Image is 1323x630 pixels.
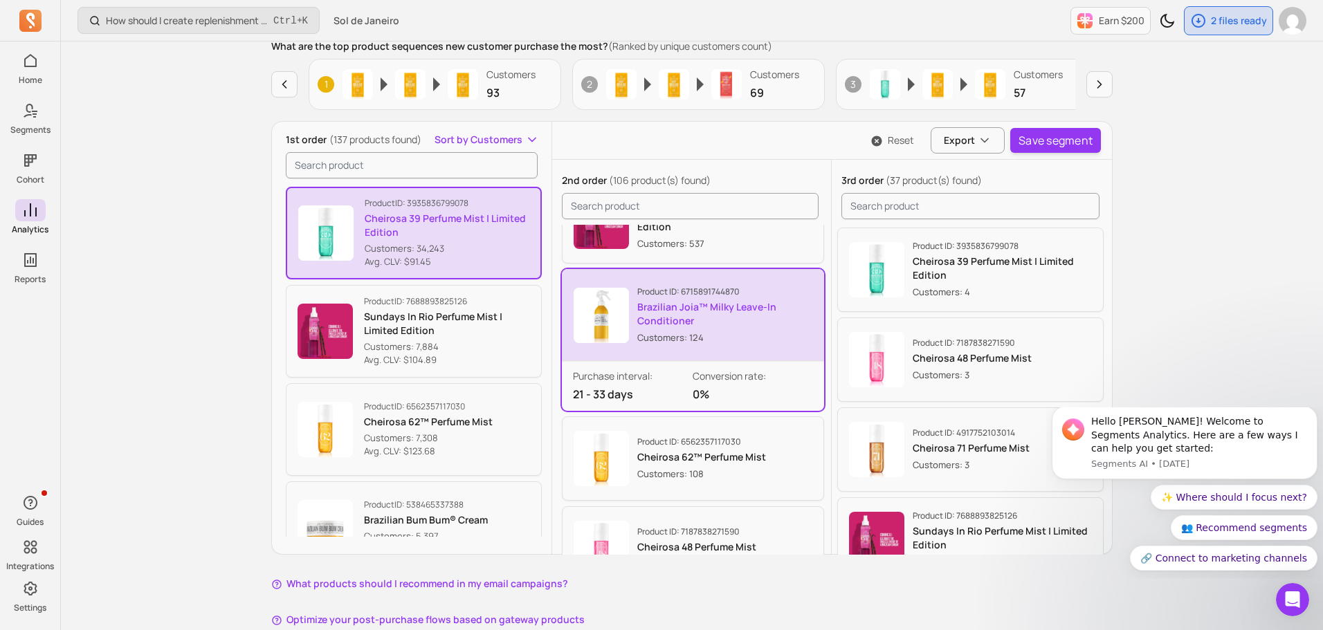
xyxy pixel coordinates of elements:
[77,7,320,34] button: How should I create replenishment flows?Ctrl+K
[750,84,799,101] p: 69
[298,304,353,359] img: Product image
[913,241,1092,252] p: Product ID: 3935836799078
[837,317,1104,402] button: Product imageProduct ID: 7187838271590Cheirosa 48 Perfume MistCustomers: 3
[15,274,46,285] p: Reports
[286,383,542,476] button: ProductID: 6562357117030Cheirosa 62™ Perfume MistCustomers: 7,308Avg. CLV: $123.68
[364,340,530,354] p: Customers: 7,884
[574,431,629,486] img: Product image
[271,39,1113,53] p: What are the top product sequences new customer purchase the most?
[16,11,38,33] img: Profile image for Segments AI
[286,187,542,279] button: ProductID: 3935836799078Cheirosa 39 Perfume Mist | Limited EditionCustomers: 34,243Avg. CLV: $91.45
[913,524,1092,552] p: Sundays In Rio Perfume Mist | Limited Edition
[1276,583,1309,616] iframe: Intercom live chat
[572,59,825,110] button: 2Product imageProduct imageProduct imageCustomers69
[870,69,900,100] img: Product image
[849,242,904,297] img: Product image
[6,561,54,572] p: Integrations
[334,14,399,28] span: Sol de Janeiro
[45,8,261,48] div: Hello [PERSON_NAME]! Welcome to Segments Analytics. Here are a few ways I can help you get started:
[364,499,488,510] p: Product ID: 538465337388
[637,467,766,481] p: Customers: 108
[365,255,529,269] p: Avg. CLV: $91.45
[574,521,629,576] img: Product image
[17,517,44,528] p: Guides
[1099,14,1144,28] p: Earn $200
[886,174,982,187] span: (37 product(s) found)
[606,69,637,100] img: Product image
[637,540,756,554] p: Cheirosa 48 Perfume Mist
[298,205,354,261] img: Product image
[448,69,478,100] img: Product image
[693,386,813,402] p: 0%
[486,68,536,82] p: Customers
[841,174,1100,187] p: 3rd order
[435,133,522,147] span: Sort by Customers
[106,14,268,28] p: How should I create replenishment flows?
[1010,128,1101,153] button: Save segment
[608,39,772,53] span: (Ranked by unique customers count)
[860,133,925,147] button: Reset
[15,489,46,530] button: Guides
[364,353,530,367] p: Avg. CLV: $104.89
[837,497,1104,582] button: Product imageProduct ID: 7688893825126Sundays In Rio Perfume Mist | Limited Edition
[573,386,693,402] p: 21 - 33 days
[365,242,529,256] p: Customers: 34,243
[922,69,953,100] img: Product image
[637,286,813,297] p: Product ID: 6715891744870
[693,369,813,383] p: Conversion rate:
[750,68,799,82] p: Customers
[1153,7,1181,35] button: Toggle dark mode
[273,14,297,28] kbd: Ctrl
[365,212,529,239] p: Cheirosa 39 Perfume Mist | Limited Edition
[849,332,904,387] img: Product image
[711,69,742,100] img: Product image
[364,310,530,337] p: Sundays In Rio Perfume Mist | Limited Edition
[286,152,538,178] input: search product
[329,133,421,146] span: (137 products found)
[1184,6,1273,35] button: 2 files ready
[271,577,568,591] button: What products should I recommend in my email campaigns?
[365,198,529,209] p: Product ID: 3935836799078
[6,77,271,163] div: Quick reply options
[19,75,42,86] p: Home
[302,15,308,26] kbd: K
[364,513,488,527] p: Brazilian Bum Bum® Cream
[364,432,493,445] p: Customers: 7,308
[318,76,334,93] span: 1
[286,285,542,378] button: ProductID: 7688893825126Sundays In Rio Perfume Mist | Limited EditionCustomers: 7,884Avg. CLV: $1...
[609,174,711,187] span: (106 product(s) found)
[837,228,1104,312] button: Product imageProduct ID: 3935836799078Cheirosa 39 Perfume Mist | Limited EditionCustomers: 4
[913,368,1032,382] p: Customers: 3
[913,458,1030,472] p: Customers: 3
[931,127,1005,154] button: Export
[562,506,825,591] button: Product imageProduct ID: 7187838271590Cheirosa 48 Perfume Mist
[10,124,51,136] p: Segments
[913,427,1030,438] p: Product ID: 4917752103014
[944,133,975,147] span: Export
[14,602,46,613] p: Settings
[562,416,825,501] button: Product imageProduct ID: 6562357117030Cheirosa 62™ Perfume MistCustomers: 108
[1014,68,1063,82] p: Customers
[364,296,530,307] p: Product ID: 7688893825126
[637,526,756,537] p: Product ID: 7187838271590
[309,59,561,110] button: 1Product imageProduct imageProduct imageCustomers93
[17,174,44,185] p: Cohort
[104,77,271,102] button: Quick reply: ✨ Where should I focus next?
[659,69,689,100] img: Product image
[271,613,585,627] button: Optimize your post-purchase flows based on gateway products
[298,500,353,555] img: Product image
[913,351,1032,365] p: Cheirosa 48 Perfume Mist
[435,133,539,147] button: Sort by Customers
[637,450,766,464] p: Cheirosa 62™ Perfume Mist
[913,441,1030,455] p: Cheirosa 71 Perfume Mist
[637,331,813,344] p: Customers: 124
[836,59,1088,110] button: 3Product imageProduct imageProduct imageCustomers57
[286,133,421,147] p: 1st order
[364,401,493,412] p: Product ID: 6562357117030
[913,510,1092,521] p: Product ID: 7688893825126
[975,69,1005,100] img: Product image
[1279,7,1306,35] img: avatar
[913,337,1032,349] p: Product ID: 7187838271590
[913,254,1092,282] p: Cheirosa 39 Perfume Mist | Limited Edition
[573,369,693,383] p: Purchase interval:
